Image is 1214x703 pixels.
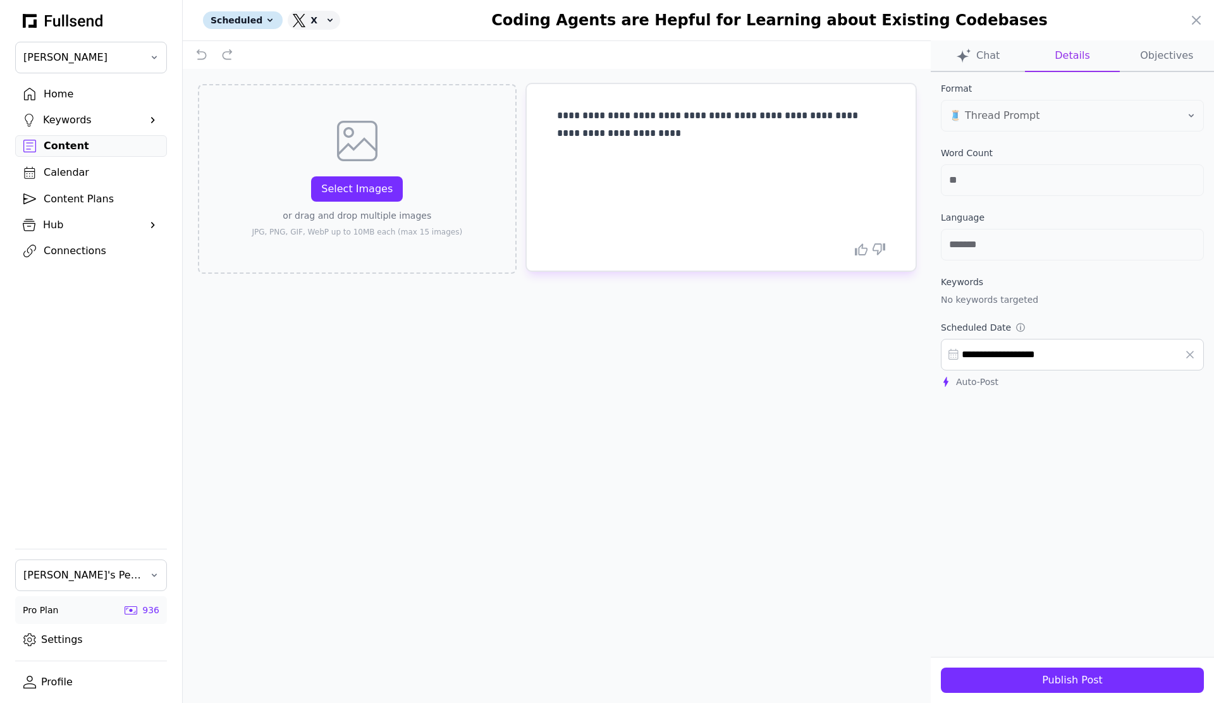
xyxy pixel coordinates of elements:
[1016,321,1027,334] div: ⓘ
[941,82,1204,95] label: Format
[941,147,993,159] div: Word Count
[941,668,1204,693] button: Publish Post
[283,209,431,222] p: or drag and drop multiple images
[1025,40,1119,72] button: Details
[931,40,1025,72] button: Chat
[941,276,1204,288] label: Keywords
[941,211,984,224] div: Language
[311,176,403,202] button: Select Images
[203,11,283,29] div: Scheduled
[288,11,340,30] div: X
[941,293,1204,306] div: No keywords targeted
[252,227,462,237] p: JPG, PNG, GIF, WebP up to 10MB each (max 15 images)
[941,321,1011,334] div: Scheduled Date
[951,673,1194,688] div: Publish Post
[949,108,1178,123] span: 🧵 Thread Prompt
[1184,348,1196,361] button: Clear date
[321,181,393,197] div: Select Images
[956,376,998,388] div: Auto-Post
[1120,40,1214,72] button: Objectives
[431,10,1108,30] h1: Coding Agents are Hepful for Learning about Existing Codebases
[941,100,1204,131] button: 🧵 Thread Prompt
